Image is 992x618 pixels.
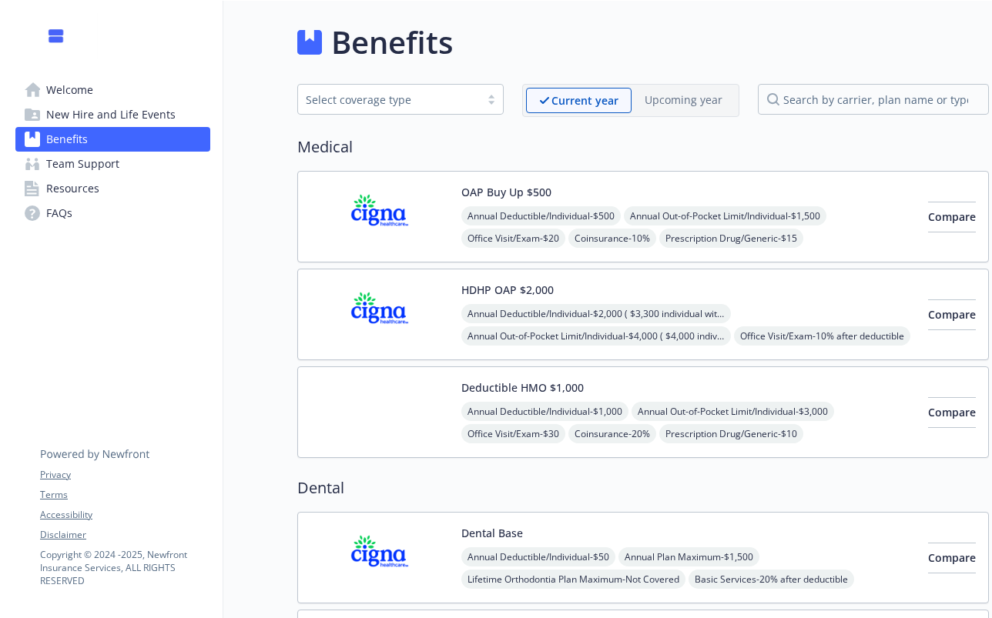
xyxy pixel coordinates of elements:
p: Upcoming year [645,92,722,108]
a: Terms [40,488,209,502]
span: New Hire and Life Events [46,102,176,127]
span: Compare [928,307,976,322]
span: Compare [928,550,976,565]
h1: Benefits [331,19,453,65]
a: New Hire and Life Events [15,102,210,127]
p: Current year [551,92,618,109]
span: Benefits [46,127,88,152]
a: Resources [15,176,210,201]
img: CIGNA carrier logo [310,184,449,249]
span: Annual Deductible/Individual - $2,000 ( $3,300 individual within a family) [461,304,731,323]
img: CIGNA carrier logo [310,282,449,347]
span: Office Visit/Exam - 10% after deductible [734,326,910,346]
a: Accessibility [40,508,209,522]
span: Basic Services - 20% after deductible [689,570,854,589]
a: Privacy [40,468,209,482]
button: OAP Buy Up $500 [461,184,551,200]
span: Coinsurance - 10% [568,229,656,248]
span: Office Visit/Exam - $30 [461,424,565,443]
span: Coinsurance - 20% [568,424,656,443]
span: Upcoming year [632,88,736,113]
button: Deductible HMO $1,000 [461,379,584,396]
span: Lifetime Orthodontia Plan Maximum - Not Covered [461,570,685,589]
input: search by carrier, plan name or type [758,84,989,115]
span: Team Support [46,152,119,176]
a: FAQs [15,201,210,225]
span: Office Visit/Exam - $20 [461,229,565,248]
span: Compare [928,209,976,224]
span: Annual Out-of-Pocket Limit/Individual - $3,000 [632,402,834,421]
a: Team Support [15,152,210,176]
span: Resources [46,176,99,201]
button: Compare [928,397,976,428]
h2: Dental [297,476,989,499]
img: Kaiser Permanente Insurance Company carrier logo [310,379,449,445]
button: Compare [928,543,976,573]
span: Welcome [46,78,93,102]
button: Compare [928,202,976,232]
img: CIGNA carrier logo [310,525,449,590]
h2: Medical [297,135,989,159]
button: Compare [928,299,976,330]
span: Annual Out-of-Pocket Limit/Individual - $1,500 [624,206,826,225]
div: Select coverage type [306,92,472,108]
span: Prescription Drug/Generic - $15 [659,229,803,248]
span: Annual Deductible/Individual - $1,000 [461,402,628,421]
span: Annual Deductible/Individual - $50 [461,547,615,566]
span: Annual Out-of-Pocket Limit/Individual - $4,000 ( $4,000 individual within a family) [461,326,731,346]
a: Disclaimer [40,528,209,542]
button: HDHP OAP $2,000 [461,282,554,298]
span: Prescription Drug/Generic - $10 [659,424,803,443]
span: Annual Plan Maximum - $1,500 [618,547,759,566]
a: Welcome [15,78,210,102]
span: Compare [928,405,976,419]
p: Copyright © 2024 - 2025 , Newfront Insurance Services, ALL RIGHTS RESERVED [40,548,209,587]
span: FAQs [46,201,72,225]
span: Annual Deductible/Individual - $500 [461,206,621,225]
a: Benefits [15,127,210,152]
button: Dental Base [461,525,523,541]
